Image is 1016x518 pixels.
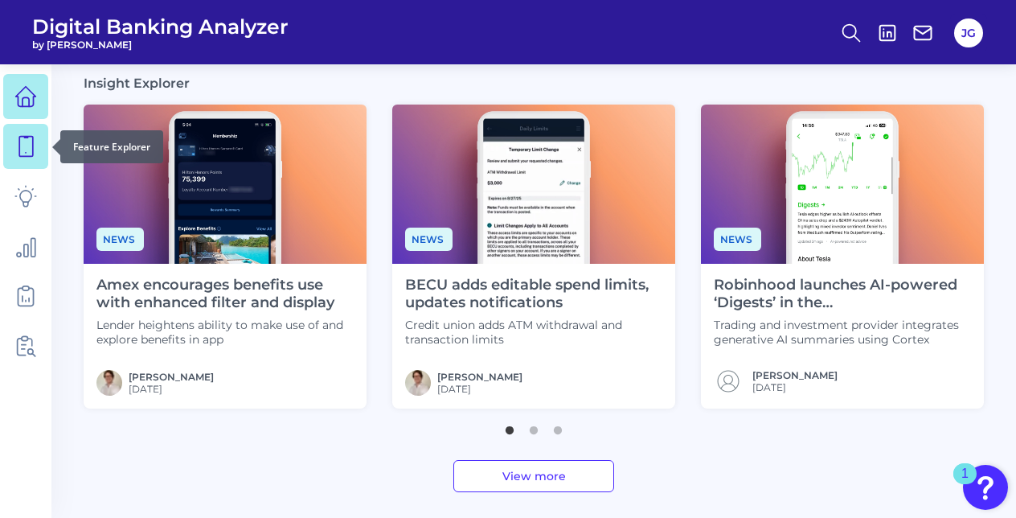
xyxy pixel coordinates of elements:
span: [DATE] [752,381,838,393]
img: News - Phone (1).png [701,105,984,264]
h4: BECU adds editable spend limits, updates notifications [405,277,662,311]
span: News [96,228,144,251]
button: JG [954,18,983,47]
h3: Insight Explorer [84,75,190,92]
h4: Amex encourages benefits use with enhanced filter and display [96,277,354,311]
span: News [714,228,761,251]
h4: Robinhood launches AI-powered ‘Digests’ in the [GEOGRAPHIC_DATA] [714,277,971,311]
p: Trading and investment provider integrates generative AI summaries using Cortex [714,318,971,347]
a: [PERSON_NAME] [437,371,522,383]
span: Digital Banking Analyzer [32,14,289,39]
img: News - Phone (4).png [84,105,367,264]
span: News [405,228,453,251]
span: by [PERSON_NAME] [32,39,289,51]
span: [DATE] [129,383,214,395]
button: Open Resource Center, 1 new notification [963,465,1008,510]
a: [PERSON_NAME] [129,371,214,383]
button: 3 [550,418,566,434]
img: MIchael McCaw [405,370,431,396]
img: MIchael McCaw [96,370,122,396]
div: Feature Explorer [60,130,163,163]
a: News [96,231,144,246]
button: 2 [526,418,542,434]
a: News [405,231,453,246]
img: News - Phone (2).png [392,105,675,264]
span: [DATE] [437,383,522,395]
button: 1 [502,418,518,434]
a: [PERSON_NAME] [752,369,838,381]
a: News [714,231,761,246]
p: Credit union adds ATM withdrawal and transaction limits [405,318,662,347]
p: Lender heightens ability to make use of and explore benefits in app [96,318,354,347]
a: View more [453,460,614,492]
div: 1 [961,474,969,495]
